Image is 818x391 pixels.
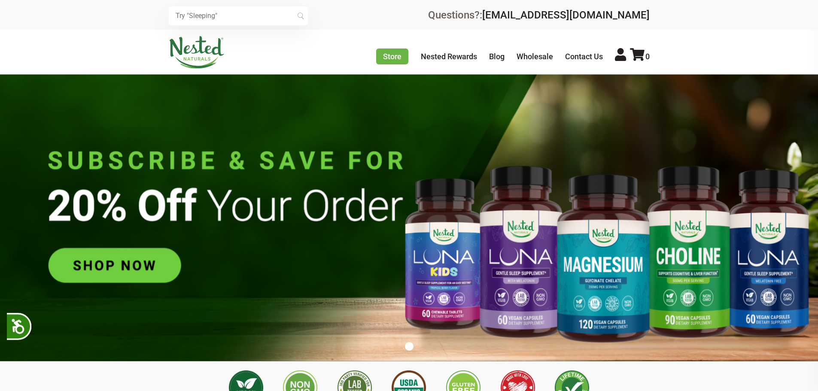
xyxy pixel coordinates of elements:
span: 0 [645,52,650,61]
a: Contact Us [565,52,603,61]
a: [EMAIL_ADDRESS][DOMAIN_NAME] [482,9,650,21]
img: Nested Naturals [169,36,225,69]
div: Questions?: [428,10,650,20]
a: Blog [489,52,505,61]
a: Wholesale [517,52,553,61]
input: Try "Sleeping" [169,6,308,25]
a: 0 [630,52,650,61]
a: Store [376,48,408,64]
button: 1 of 1 [405,342,414,351]
a: Nested Rewards [421,52,477,61]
